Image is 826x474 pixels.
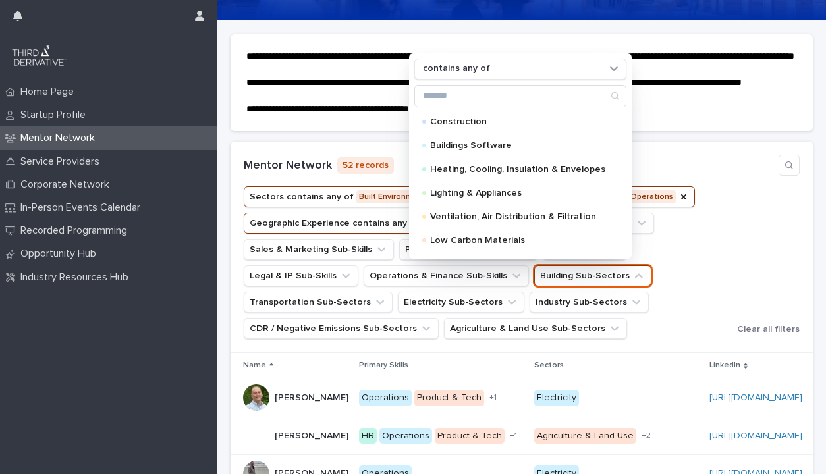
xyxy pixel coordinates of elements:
p: Startup Profile [15,109,96,121]
p: Home Page [15,86,84,98]
p: Construction [430,117,605,126]
p: Low Carbon Materials [430,236,605,245]
p: contains any of [423,63,490,74]
button: Agriculture & Land Use Sub-Sectors [444,318,627,339]
p: Lighting & Appliances [430,188,605,197]
div: Search [414,85,626,107]
div: HR [359,428,377,444]
button: Clear all filters [732,319,800,339]
button: Sales & Marketing Sub-Skills [244,239,394,260]
button: Operations & Finance Sub-Skills [364,265,529,286]
div: Operations [359,390,412,406]
div: Operations [379,428,432,444]
button: Industry Sub-Sectors [530,292,649,313]
p: Recorded Programming [15,224,138,237]
p: Primary Skills [359,358,408,373]
span: + 1 [510,432,517,440]
p: Christopher Bean [275,390,351,404]
p: Heating, Cooling, Insulation & Envelopes [430,165,605,174]
h1: Mentor Network [244,159,332,173]
div: Product & Tech [414,390,484,406]
button: Product & Tech Sub-Skills [399,239,537,260]
p: Buildings Software [430,141,605,150]
p: Industry Resources Hub [15,271,139,284]
p: 52 records [337,157,394,174]
p: Corporate Network [15,178,120,191]
button: Electricity Sub-Sectors [398,292,524,313]
p: Mentor Network [15,132,105,144]
button: Building Sub-Sectors [534,265,651,286]
a: [URL][DOMAIN_NAME] [709,431,802,440]
a: [URL][DOMAIN_NAME] [709,393,802,402]
p: Sectors [534,358,564,373]
p: LinkedIn [709,358,740,373]
p: In-Person Events Calendar [15,201,151,214]
div: Electricity [534,390,579,406]
span: Clear all filters [737,325,800,334]
span: + 2 [642,432,651,440]
p: Christopher Johnson [275,428,351,442]
p: Opportunity Hub [15,248,107,260]
div: Product & Tech [435,428,505,444]
div: Agriculture & Land Use [534,428,636,444]
p: Name [243,358,266,373]
p: Service Providers [15,155,110,168]
span: + 1 [489,394,497,402]
p: Ventilation, Air Distribution & Filtration [430,212,605,221]
img: q0dI35fxT46jIlCv2fcp [11,43,68,69]
button: Sectors [244,186,489,207]
button: Transportation Sub-Sectors [244,292,393,313]
button: Geographic Experience [244,213,529,234]
button: Legal & IP Sub-Skills [244,265,358,286]
input: Search [415,86,626,107]
button: CDR / Negative Emissions Sub-Sectors [244,318,439,339]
